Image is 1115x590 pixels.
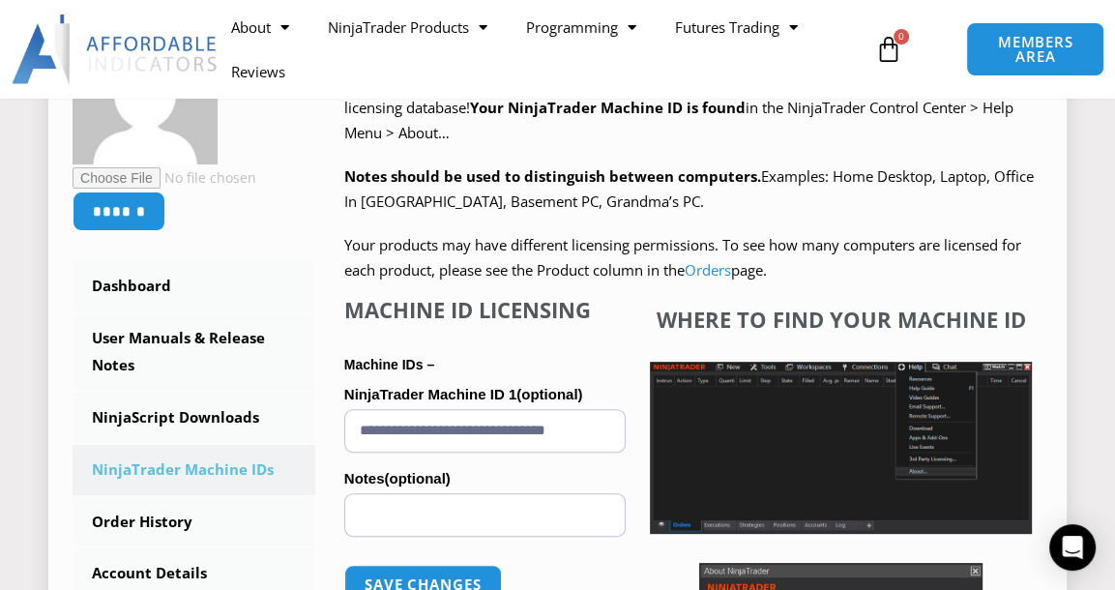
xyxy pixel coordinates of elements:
[986,35,1085,64] span: MEMBERS AREA
[73,393,315,443] a: NinjaScript Downloads
[1049,524,1096,571] div: Open Intercom Messenger
[846,21,931,77] a: 0
[894,29,909,44] span: 0
[344,380,626,409] label: NinjaTrader Machine ID 1
[212,49,305,94] a: Reviews
[73,497,315,547] a: Order History
[73,445,315,495] a: NinjaTrader Machine IDs
[384,470,450,487] span: (optional)
[344,235,1021,280] span: Your products may have different licensing permissions. To see how many computers are licensed fo...
[344,297,626,322] h4: Machine ID Licensing
[344,74,1013,142] span: Click the ‘SAVE CHANGES’ button at the bottom of this page to immediately update the licensing da...
[73,261,315,311] a: Dashboard
[685,260,731,280] a: Orders
[516,386,582,402] span: (optional)
[73,313,315,391] a: User Manuals & Release Notes
[12,15,220,84] img: LogoAI | Affordable Indicators – NinjaTrader
[470,98,746,117] strong: Your NinjaTrader Machine ID is found
[212,5,308,49] a: About
[650,362,1032,534] img: Screenshot 2025-01-17 1155544 | Affordable Indicators – NinjaTrader
[966,22,1105,76] a: MEMBERS AREA
[656,5,817,49] a: Futures Trading
[344,464,626,493] label: Notes
[344,166,1034,211] span: Examples: Home Desktop, Laptop, Office In [GEOGRAPHIC_DATA], Basement PC, Grandma’s PC.
[308,5,507,49] a: NinjaTrader Products
[212,5,869,94] nav: Menu
[507,5,656,49] a: Programming
[344,357,434,372] strong: Machine IDs –
[650,307,1032,332] h4: Where to find your Machine ID
[344,166,761,186] strong: Notes should be used to distinguish between computers.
